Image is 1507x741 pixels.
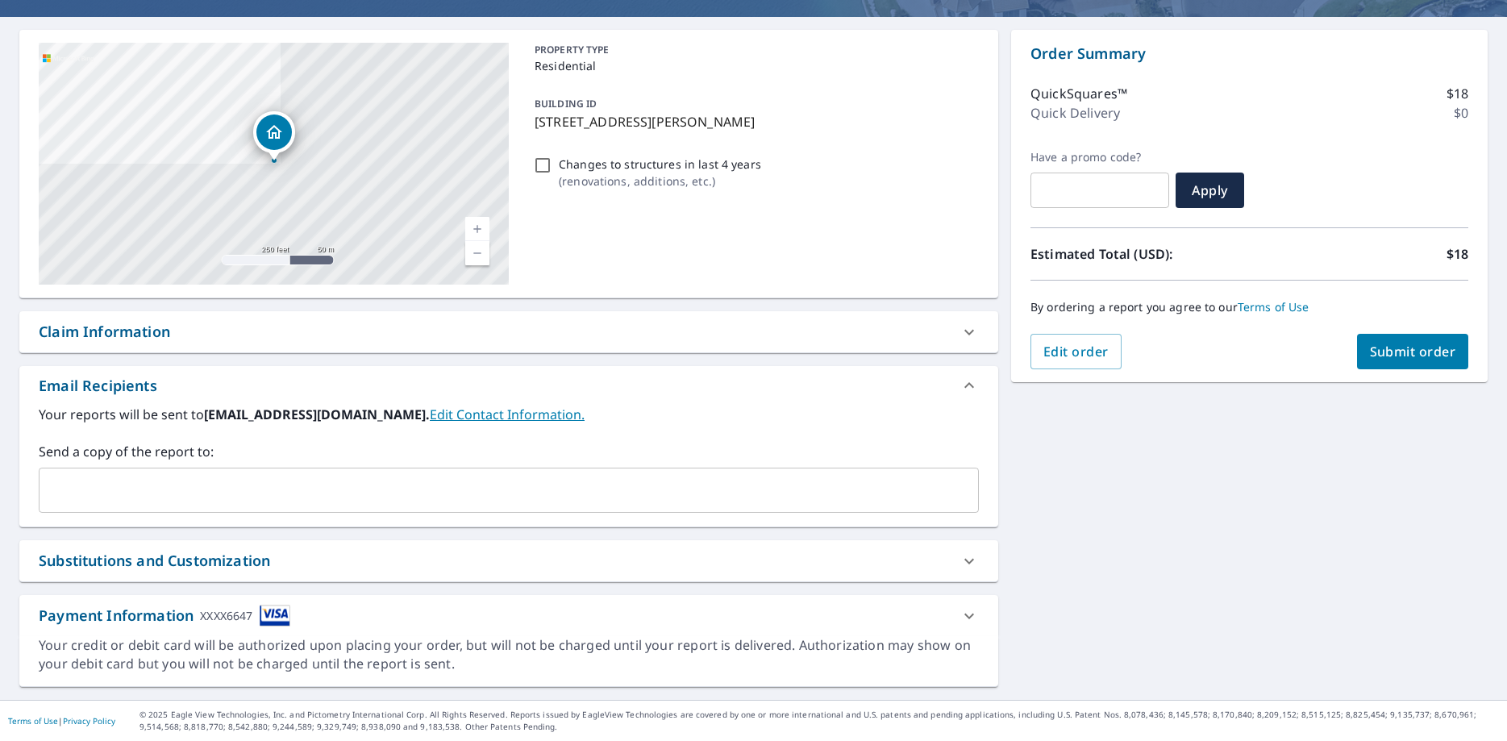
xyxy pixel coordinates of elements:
[39,321,170,343] div: Claim Information
[1454,103,1468,123] p: $0
[430,406,585,423] a: EditContactInfo
[1176,173,1244,208] button: Apply
[1030,334,1122,369] button: Edit order
[465,217,489,241] a: Current Level 17, Zoom In
[260,605,290,627] img: cardImage
[1447,244,1468,264] p: $18
[8,715,58,726] a: Terms of Use
[19,311,998,352] div: Claim Information
[535,112,972,131] p: [STREET_ADDRESS][PERSON_NAME]
[139,709,1499,733] p: © 2025 Eagle View Technologies, Inc. and Pictometry International Corp. All Rights Reserved. Repo...
[204,406,430,423] b: [EMAIL_ADDRESS][DOMAIN_NAME].
[535,97,597,110] p: BUILDING ID
[535,43,972,57] p: PROPERTY TYPE
[200,605,252,627] div: XXXX6647
[1043,343,1109,360] span: Edit order
[19,540,998,581] div: Substitutions and Customization
[19,595,998,636] div: Payment InformationXXXX6647cardImage
[1030,300,1468,314] p: By ordering a report you agree to our
[253,111,295,161] div: Dropped pin, building 1, Residential property, 739 Saint Nicholas Ave Dayton, OH 45410
[1370,343,1456,360] span: Submit order
[39,375,157,397] div: Email Recipients
[1189,181,1231,199] span: Apply
[1238,299,1309,314] a: Terms of Use
[1357,334,1469,369] button: Submit order
[559,173,761,189] p: ( renovations, additions, etc. )
[1030,103,1120,123] p: Quick Delivery
[465,241,489,265] a: Current Level 17, Zoom Out
[1447,84,1468,103] p: $18
[1030,84,1127,103] p: QuickSquares™
[63,715,115,726] a: Privacy Policy
[8,716,115,726] p: |
[39,636,979,673] div: Your credit or debit card will be authorized upon placing your order, but will not be charged unt...
[1030,150,1169,164] label: Have a promo code?
[39,405,979,424] label: Your reports will be sent to
[39,442,979,461] label: Send a copy of the report to:
[535,57,972,74] p: Residential
[39,605,290,627] div: Payment Information
[1030,244,1250,264] p: Estimated Total (USD):
[39,550,270,572] div: Substitutions and Customization
[1030,43,1468,65] p: Order Summary
[559,156,761,173] p: Changes to structures in last 4 years
[19,366,998,405] div: Email Recipients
